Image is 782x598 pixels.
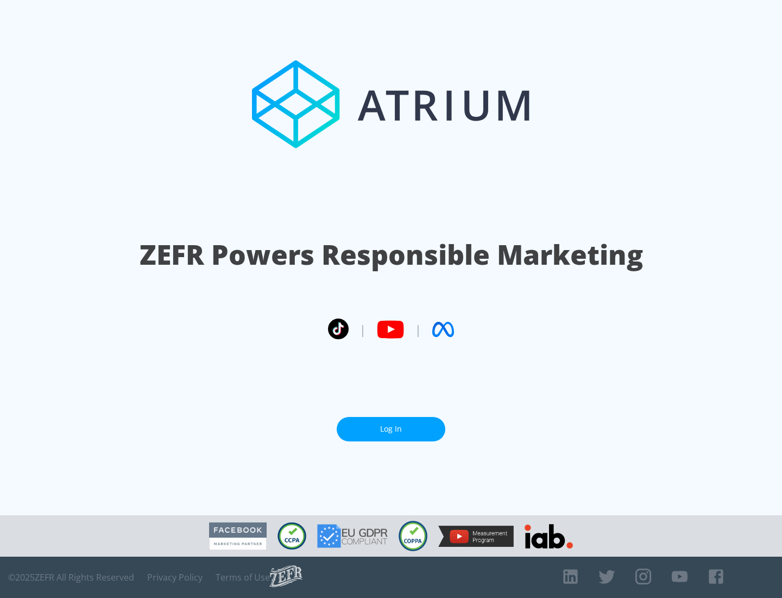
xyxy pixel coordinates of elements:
span: | [415,321,421,338]
h1: ZEFR Powers Responsible Marketing [140,236,643,273]
img: COPPA Compliant [399,521,427,551]
span: | [360,321,366,338]
img: CCPA Compliant [278,522,306,550]
img: GDPR Compliant [317,524,388,548]
a: Log In [337,417,445,441]
img: Facebook Marketing Partner [209,522,267,550]
img: YouTube Measurement Program [438,526,514,547]
a: Privacy Policy [147,572,203,583]
img: IAB [525,524,573,549]
a: Terms of Use [216,572,270,583]
span: © 2025 ZEFR All Rights Reserved [8,572,134,583]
